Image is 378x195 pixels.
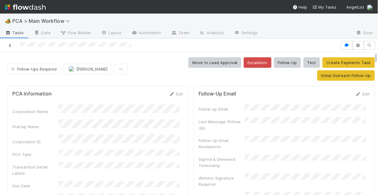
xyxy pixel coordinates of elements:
[5,18,11,23] span: 🏕️
[199,91,236,97] h5: Follow-Up Email
[355,91,370,96] a: Edit
[351,28,378,38] a: Docs
[12,124,58,130] div: Startup Name
[166,28,194,38] a: Team
[55,28,96,38] a: Flow Builder
[347,5,364,10] span: AngelList
[29,28,55,38] a: Data
[293,4,308,10] div: Help
[12,164,58,176] div: Transaction Detail Labels
[199,137,245,150] div: Follow-Up Email Receipients
[12,18,73,24] span: PCA > Main Workflow
[12,151,58,157] div: PCA Type
[244,57,271,68] button: Escalation
[10,67,57,71] span: Follow-Ups Required
[60,30,91,36] span: Flow Builder
[5,30,24,36] span: Tasks
[7,64,61,74] button: Follow-Ups Required
[5,2,46,12] img: logo-inverted-e16ddd16eac7371096b0.svg
[229,28,263,38] a: Settings
[194,28,229,38] a: Analytics
[127,28,166,38] a: Automation
[68,66,74,72] img: avatar_d8fc9ee4-bd1b-4062-a2a8-84feb2d97839.png
[96,28,127,38] a: Layout
[304,57,320,68] button: Test
[367,4,373,10] img: avatar_1c530150-f9f0-4fb8-9f5d-006d570d4582.png
[12,91,52,97] h5: PCA Information
[274,57,301,68] button: Follow-Up
[317,70,375,81] button: Initial Outreach Follow-Up
[199,156,245,169] div: Signed & Delivered Timestamp
[63,64,111,74] button: [PERSON_NAME]
[199,106,245,112] div: Follow-up Email
[76,67,107,71] span: [PERSON_NAME]
[12,139,58,145] div: Corporation ID
[12,108,58,115] div: Corporation Name
[199,175,245,187] div: Witness Signature Required
[312,5,337,10] span: My Tasks
[188,57,241,68] button: Move to Lead Approval
[312,4,337,10] a: My Tasks
[323,57,375,68] button: Create Payments Task
[199,119,245,131] div: Last Message (Follow-Up)
[12,183,58,189] div: Due Date
[169,91,183,96] a: Edit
